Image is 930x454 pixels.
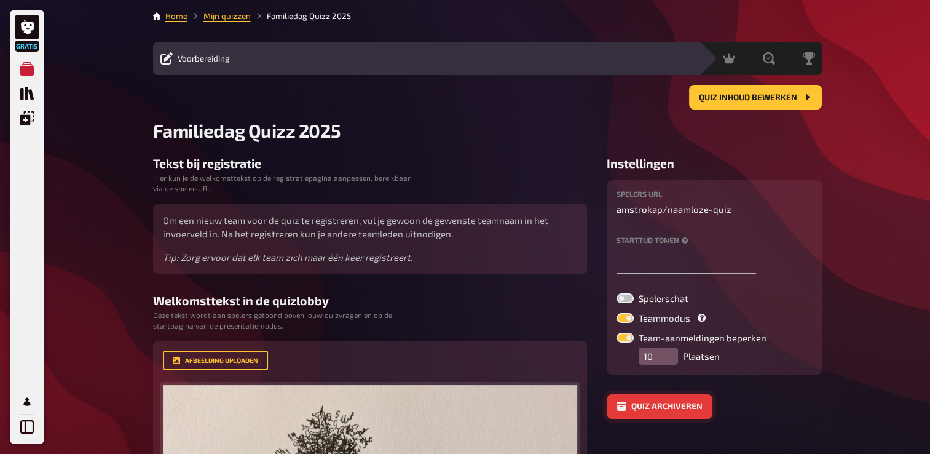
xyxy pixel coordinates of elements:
span: Gratis [16,42,38,50]
li: Familiedag Quizz 2025 [251,10,351,22]
li: Mijn quizzen [187,10,251,22]
label: Starttijd tonen [617,236,812,244]
p: Om een nieuw team voor de quiz te registreren, vul je gewoon de gewenste teamnaam in het invoerve... [163,213,577,241]
a: Overlays [15,106,39,130]
span: Voorbereiding [178,54,230,63]
small: Deze tekst wordt aan spelers getoond boven jouw quizvragen en op de startpagina van de presentati... [153,310,414,331]
li: Home [165,10,187,22]
p: amstrokap / [617,202,812,217]
span: Familiedag Quizz 2025 [153,119,341,141]
div: Plaatsen [639,348,720,365]
a: Mijn quizzen [15,57,39,81]
a: Mijn profiel [15,389,39,414]
label: Team-aanmeldingen beperken [617,333,812,343]
a: Quizcollectie [15,81,39,106]
h3: Instellingen [607,156,822,170]
a: Mijn quizzen [203,11,251,21]
span: naamloze-quiz [668,202,731,217]
label: Teammodus [617,313,812,323]
label: Spelerschat [617,293,812,303]
span: Quiz inhoud bewerken [699,94,797,102]
button: Afbeelding uploaden [163,351,268,370]
label: Spelers URL [617,190,812,197]
small: Hier kun je de welkomsttekst op de registratiepagina aanpassen, bereikbaar via de speler-URL. [153,173,414,194]
a: Home [165,11,187,21]
i: Tip: Zorg ervoor dat elk team zich maar één keer registreert. [163,252,412,263]
button: Quiz archiveren [607,394,712,419]
h3: Welkomsttekst in de quizlobby [153,293,587,308]
button: Quiz inhoud bewerken [689,85,822,110]
h3: Tekst bij registratie [153,156,587,170]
